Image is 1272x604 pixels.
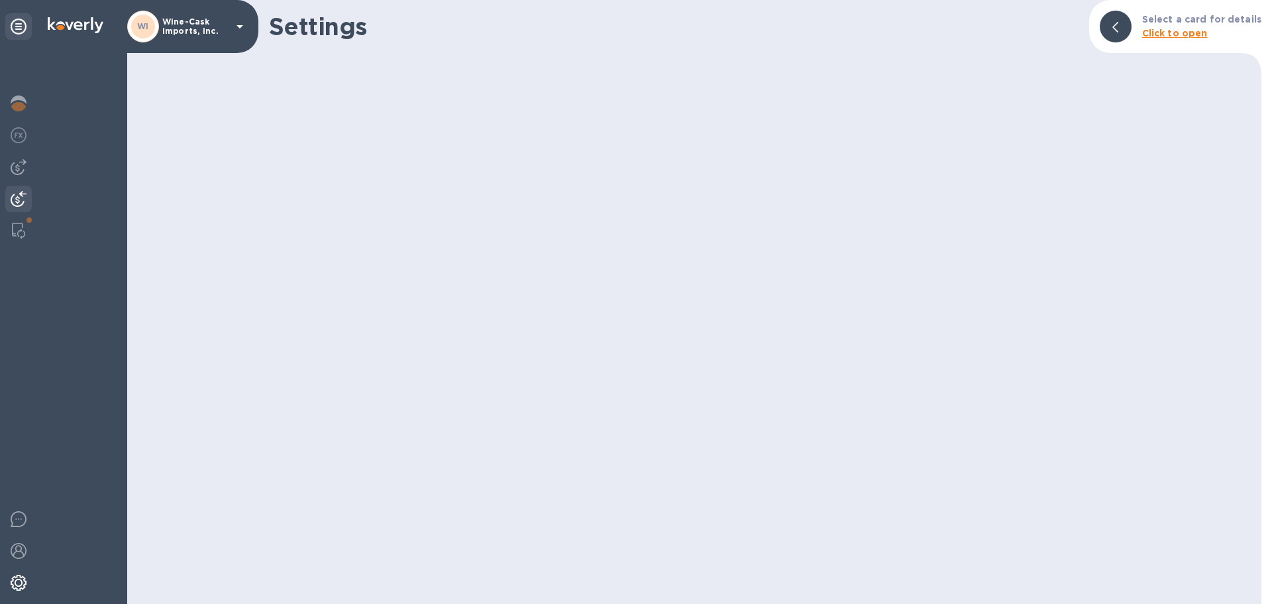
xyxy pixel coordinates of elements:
[11,127,26,143] img: Foreign exchange
[48,17,103,33] img: Logo
[1142,28,1208,38] b: Click to open
[1142,14,1261,25] b: Select a card for details
[5,13,32,40] div: Unpin categories
[162,17,229,36] p: Wine-Cask Imports, Inc.
[269,13,1079,40] h1: Settings
[137,21,149,31] b: WI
